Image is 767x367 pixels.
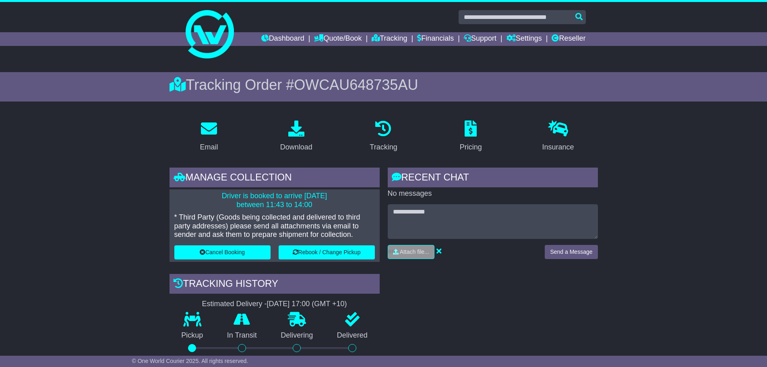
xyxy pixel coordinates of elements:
span: OWCAU648735AU [294,77,418,93]
div: Email [200,142,218,153]
p: In Transit [215,331,269,340]
span: © One World Courier 2025. All rights reserved. [132,358,248,364]
div: RECENT CHAT [388,168,598,189]
a: Insurance [537,118,579,156]
a: Support [464,32,496,46]
p: Delivering [269,331,325,340]
a: Email [194,118,223,156]
p: Pickup [170,331,215,340]
a: Financials [417,32,454,46]
p: Delivered [325,331,380,340]
a: Settings [507,32,542,46]
p: No messages [388,189,598,198]
div: Estimated Delivery - [170,300,380,309]
div: Pricing [460,142,482,153]
a: Dashboard [261,32,304,46]
div: Download [280,142,312,153]
div: Tracking Order # [170,76,598,93]
a: Pricing [455,118,487,156]
a: Quote/Book [314,32,362,46]
button: Rebook / Change Pickup [279,245,375,259]
div: [DATE] 17:00 (GMT +10) [267,300,347,309]
div: Manage collection [170,168,380,189]
div: Insurance [542,142,574,153]
a: Download [275,118,318,156]
button: Send a Message [545,245,597,259]
p: Driver is booked to arrive [DATE] between 11:43 to 14:00 [174,192,375,209]
a: Reseller [552,32,585,46]
div: Tracking history [170,274,380,296]
div: Tracking [370,142,397,153]
a: Tracking [364,118,402,156]
p: * Third Party (Goods being collected and delivered to third party addresses) please send all atta... [174,213,375,239]
button: Cancel Booking [174,245,271,259]
a: Tracking [372,32,407,46]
